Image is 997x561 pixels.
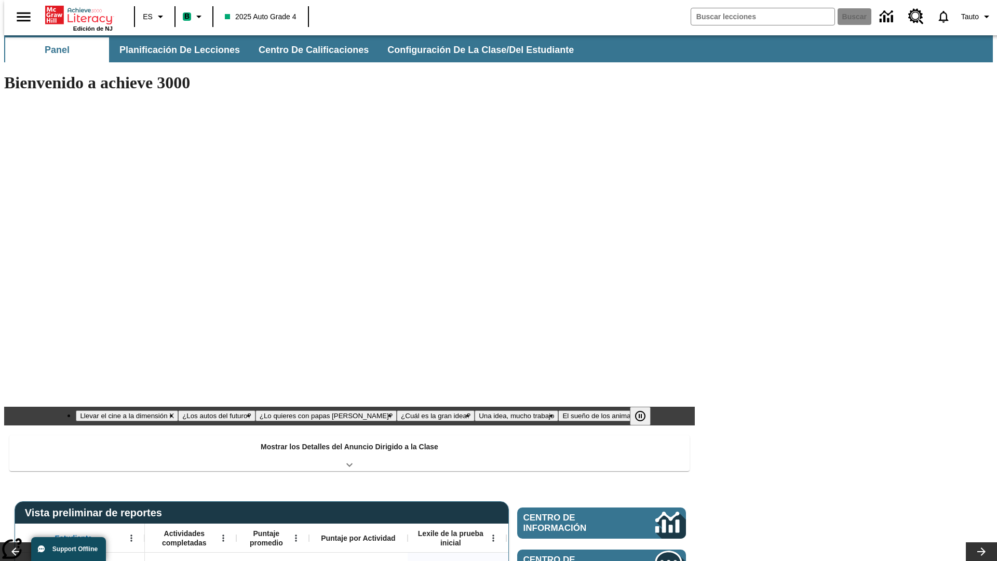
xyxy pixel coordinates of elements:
[630,407,651,425] button: Pausar
[138,7,171,26] button: Lenguaje: ES, Selecciona un idioma
[957,7,997,26] button: Perfil/Configuración
[124,530,139,546] button: Abrir menú
[179,7,209,26] button: Boost El color de la clase es verde menta. Cambiar el color de la clase.
[475,410,558,421] button: Diapositiva 5 Una idea, mucho trabajo
[4,37,583,62] div: Subbarra de navegación
[45,4,113,32] div: Portada
[255,410,397,421] button: Diapositiva 3 ¿Lo quieres con papas fritas?
[241,529,291,547] span: Puntaje promedio
[486,530,501,546] button: Abrir menú
[111,37,248,62] button: Planificación de lecciones
[215,530,231,546] button: Abrir menú
[961,11,979,22] span: Tauto
[143,11,153,22] span: ES
[966,542,997,561] button: Carrusel de lecciones, seguir
[25,507,167,519] span: Vista preliminar de reportes
[630,407,661,425] div: Pausar
[225,11,297,22] span: 2025 Auto Grade 4
[902,3,930,31] a: Centro de recursos, Se abrirá en una pestaña nueva.
[178,410,255,421] button: Diapositiva 2 ¿Los autos del futuro?
[930,3,957,30] a: Notificaciones
[55,533,92,543] span: Estudiante
[321,533,395,543] span: Puntaje por Actividad
[523,513,621,533] span: Centro de información
[31,537,106,561] button: Support Offline
[288,530,304,546] button: Abrir menú
[76,410,178,421] button: Diapositiva 1 Llevar el cine a la dimensión X
[250,37,377,62] button: Centro de calificaciones
[52,545,98,553] span: Support Offline
[4,35,993,62] div: Subbarra de navegación
[4,73,695,92] h1: Bienvenido a achieve 3000
[873,3,902,31] a: Centro de información
[5,37,109,62] button: Panel
[397,410,475,421] button: Diapositiva 4 ¿Cuál es la gran idea?
[379,37,582,62] button: Configuración de la clase/del estudiante
[691,8,834,25] input: Buscar campo
[8,2,39,32] button: Abrir el menú lateral
[9,435,690,471] div: Mostrar los Detalles del Anuncio Dirigido a la Clase
[45,5,113,25] a: Portada
[517,507,686,539] a: Centro de información
[413,529,489,547] span: Lexile de la prueba inicial
[184,10,190,23] span: B
[558,410,643,421] button: Diapositiva 6 El sueño de los animales
[150,529,219,547] span: Actividades completadas
[73,25,113,32] span: Edición de NJ
[261,442,438,452] p: Mostrar los Detalles del Anuncio Dirigido a la Clase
